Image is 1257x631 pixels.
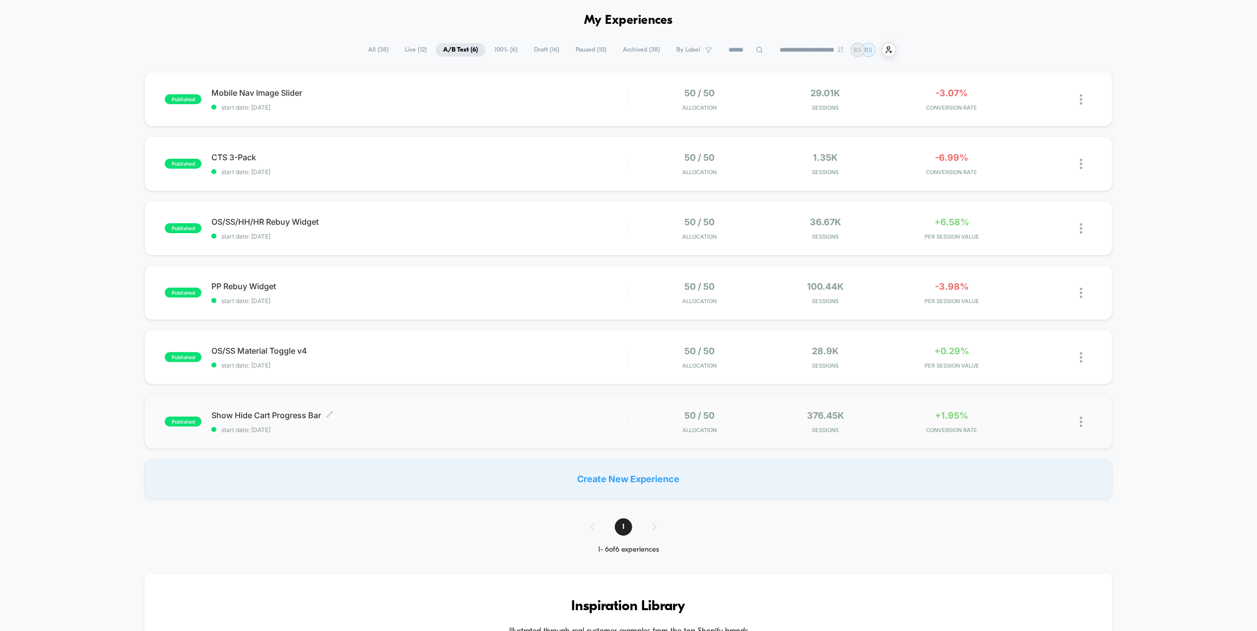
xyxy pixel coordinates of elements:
[1080,417,1082,427] img: close
[165,288,201,298] span: published
[682,298,717,305] span: Allocation
[165,417,201,427] span: published
[807,281,844,292] span: 100.44k
[838,47,844,53] img: end
[935,152,969,163] span: -6.99%
[361,43,396,57] span: All ( 38 )
[165,159,201,169] span: published
[765,233,886,240] span: Sessions
[935,410,969,421] span: +1.95%
[934,346,969,356] span: +0.29%
[1080,352,1082,363] img: close
[211,168,628,176] span: start date: [DATE]
[144,459,1112,499] div: Create New Experience
[211,88,628,98] span: Mobile Nav Image Slider
[684,281,715,292] span: 50 / 50
[211,410,628,420] span: Show Hide Cart Progress Bar
[615,518,632,536] span: 1
[211,281,628,291] span: PP Rebuy Widget
[891,104,1012,111] span: CONVERSION RATE
[174,599,1082,615] h3: Inspiration Library
[211,152,628,162] span: CTS 3-Pack
[682,362,717,369] span: Allocation
[854,46,862,54] p: BS
[765,169,886,176] span: Sessions
[765,362,886,369] span: Sessions
[865,46,873,54] p: BS
[682,169,717,176] span: Allocation
[487,43,525,57] span: 100% ( 6 )
[935,281,969,292] span: -3.98%
[211,104,628,111] span: start date: [DATE]
[165,94,201,104] span: published
[807,410,844,421] span: 376.45k
[891,362,1012,369] span: PER SESSION VALUE
[568,43,614,57] span: Paused ( 10 )
[581,546,676,554] div: 1 - 6 of 6 experiences
[891,233,1012,240] span: PER SESSION VALUE
[527,43,567,57] span: Draft ( 16 )
[1080,159,1082,169] img: close
[684,152,715,163] span: 50 / 50
[165,352,201,362] span: published
[211,217,628,227] span: OS/SS/HH/HR Rebuy Widget
[1080,94,1082,105] img: close
[684,88,715,98] span: 50 / 50
[811,88,841,98] span: 29.01k
[682,104,717,111] span: Allocation
[934,217,969,227] span: +6.58%
[676,46,700,54] span: By Label
[211,346,628,356] span: OS/SS Material Toggle v4
[813,152,838,163] span: 1.35k
[891,298,1012,305] span: PER SESSION VALUE
[936,88,968,98] span: -3.07%
[891,169,1012,176] span: CONVERSION RATE
[810,217,841,227] span: 36.67k
[211,297,628,305] span: start date: [DATE]
[812,346,839,356] span: 28.9k
[1080,223,1082,234] img: close
[684,217,715,227] span: 50 / 50
[615,43,667,57] span: Archived ( 38 )
[684,346,715,356] span: 50 / 50
[436,43,485,57] span: A/B Test ( 6 )
[765,104,886,111] span: Sessions
[397,43,434,57] span: Live ( 12 )
[684,410,715,421] span: 50 / 50
[765,298,886,305] span: Sessions
[165,223,201,233] span: published
[1080,288,1082,298] img: close
[682,233,717,240] span: Allocation
[211,233,628,240] span: start date: [DATE]
[891,427,1012,434] span: CONVERSION RATE
[211,426,628,434] span: start date: [DATE]
[765,427,886,434] span: Sessions
[682,427,717,434] span: Allocation
[211,362,628,369] span: start date: [DATE]
[584,13,673,28] h1: My Experiences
